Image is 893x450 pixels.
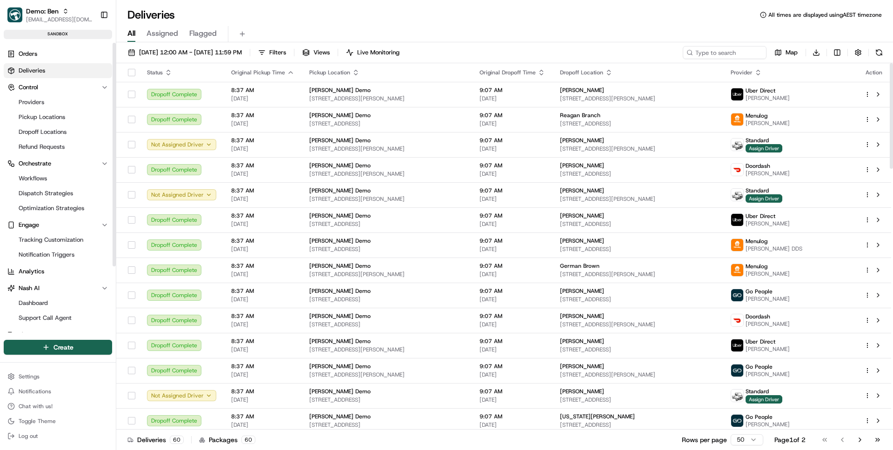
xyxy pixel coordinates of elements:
span: [STREET_ADDRESS] [309,245,465,253]
span: [DATE] [231,296,294,303]
span: 8:37 AM [231,262,294,270]
span: [DATE] [231,371,294,378]
a: Dispatch Strategies [15,187,101,200]
span: Refund Requests [19,143,65,151]
span: [STREET_ADDRESS][PERSON_NAME] [560,95,715,102]
span: Reagan Branch [560,112,600,119]
span: [PERSON_NAME] [746,295,790,303]
div: sandbox [4,30,112,39]
span: Notification Triggers [19,251,74,259]
span: Assign Driver [746,194,782,203]
span: Dashboard [19,299,48,307]
span: Uber Direct [746,87,775,94]
span: Pickup Locations [19,113,65,121]
span: [DATE] [480,95,545,102]
button: [EMAIL_ADDRESS][DOMAIN_NAME] [26,16,93,23]
button: Demo: Ben [26,7,59,16]
span: [PERSON_NAME] [560,237,604,245]
button: Toggle Theme [4,415,112,428]
img: gopeople_logo.png [731,415,743,427]
span: [DATE] [480,120,545,127]
img: uber-new-logo.jpeg [731,339,743,351]
span: 9:07 AM [480,137,545,144]
h1: Deliveries [127,7,175,22]
span: [STREET_ADDRESS][PERSON_NAME] [309,145,465,152]
span: [DATE] [480,170,545,178]
span: 8:37 AM [231,363,294,370]
span: 8:37 AM [231,312,294,320]
button: Not Assigned Driver [147,390,216,401]
span: Original Pickup Time [231,69,285,76]
span: [DATE] [480,195,545,203]
button: Fleet [4,327,112,342]
span: [STREET_ADDRESS] [309,321,465,328]
span: Map [786,48,798,57]
span: 8:37 AM [231,187,294,194]
span: Live Monitoring [357,48,400,57]
span: Notifications [19,388,51,395]
span: [DATE] [231,95,294,102]
div: 60 [241,436,255,444]
button: Settings [4,370,112,383]
span: Tracking Customization [19,236,83,244]
span: [STREET_ADDRESS][PERSON_NAME] [560,371,715,378]
p: Rows per page [682,435,727,444]
span: Dispatch Strategies [19,189,73,198]
span: 9:07 AM [480,312,545,320]
span: [PERSON_NAME] [746,345,790,353]
div: Action [864,69,884,76]
span: Optimization Strategies [19,204,84,212]
span: [STREET_ADDRESS][PERSON_NAME] [309,195,465,203]
img: Screenshot%202025-02-12%20at%202.24.29%E2%80%AFPM.png [731,390,743,402]
span: Assign Driver [746,144,782,152]
span: 9:07 AM [480,162,545,169]
img: uber-new-logo.jpeg [731,88,743,100]
button: [DATE] 12:00 AM - [DATE] 11:59 PM [124,46,246,59]
span: 8:37 AM [231,212,294,219]
span: 8:37 AM [231,112,294,119]
a: Support Call Agent [15,311,101,324]
span: [PERSON_NAME] Demo [309,112,371,119]
span: [STREET_ADDRESS][PERSON_NAME] [309,271,465,278]
img: doordash_logo_v2.png [731,314,743,326]
button: Filters [254,46,290,59]
span: 9:07 AM [480,112,545,119]
button: Demo: BenDemo: Ben[EMAIL_ADDRESS][DOMAIN_NAME] [4,4,96,26]
span: 9:07 AM [480,413,545,420]
img: menluog.png [731,264,743,276]
span: [DATE] [480,220,545,228]
div: Deliveries [127,435,184,444]
button: Map [770,46,802,59]
img: Screenshot%202025-02-12%20at%202.24.29%E2%80%AFPM.png [731,189,743,201]
span: Deliveries [19,66,45,75]
span: [DATE] [480,145,545,152]
button: Live Monitoring [342,46,404,59]
button: Views [298,46,334,59]
button: Control [4,80,112,95]
span: [DATE] [231,145,294,152]
span: [STREET_ADDRESS] [560,170,715,178]
span: Menulog [746,238,767,245]
span: [PERSON_NAME] [746,371,790,378]
span: All times are displayed using AEST timezone [768,11,882,19]
span: Dropoff Location [560,69,603,76]
a: Orders [4,46,112,61]
span: [DATE] [480,245,545,253]
span: Engage [19,221,39,229]
span: 9:07 AM [480,237,545,245]
span: Go People [746,363,773,371]
span: [PERSON_NAME] [746,220,790,227]
span: [DATE] [480,296,545,303]
span: 8:37 AM [231,388,294,395]
span: [PERSON_NAME] [746,270,790,278]
span: Create [53,343,73,352]
span: Views [313,48,330,57]
button: Log out [4,430,112,443]
button: Orchestrate [4,156,112,171]
span: Doordash [746,313,770,320]
span: Settings [19,373,40,380]
span: 8:37 AM [231,86,294,94]
span: Orders [19,50,37,58]
a: Notification Triggers [15,248,101,261]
